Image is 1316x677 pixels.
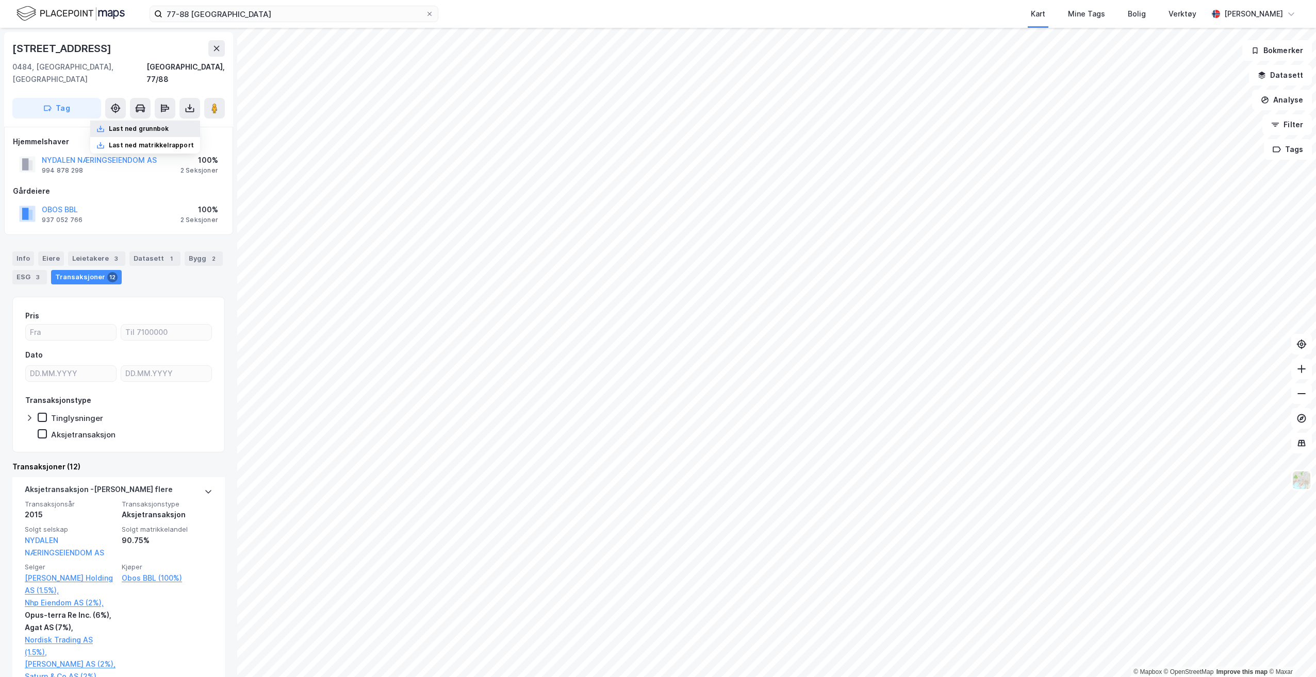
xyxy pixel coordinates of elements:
span: Selger [25,563,116,571]
div: [STREET_ADDRESS] [12,40,113,57]
div: Kontrollprogram for chat [1264,628,1316,677]
span: Kjøper [122,563,212,571]
div: Eiere [38,251,64,266]
div: Opus-terra Re Inc. (6%), [25,609,116,621]
div: 3 [32,272,43,282]
div: Last ned matrikkelrapport [109,141,194,149]
a: Nhp Eiendom AS (2%), [25,597,116,609]
a: Obos BBL (100%) [122,572,212,584]
div: [PERSON_NAME] [1224,8,1283,20]
div: Transaksjoner [51,270,122,284]
a: [PERSON_NAME] Holding AS (1.5%), [25,572,116,597]
input: Til 7100000 [121,325,211,340]
div: Tinglysninger [51,413,103,423]
div: Info [12,251,34,266]
div: Last ned grunnbok [109,125,169,133]
button: Analyse [1252,90,1312,110]
div: Dato [25,349,43,361]
div: Verktøy [1169,8,1196,20]
div: 0484, [GEOGRAPHIC_DATA], [GEOGRAPHIC_DATA] [12,61,146,86]
div: Bygg [185,251,223,266]
img: logo.f888ab2527a4732fd821a326f86c7f29.svg [17,5,125,23]
div: 12 [107,272,118,282]
input: DD.MM.YYYY [121,366,211,381]
div: 2 Seksjoner [180,216,218,224]
input: Fra [26,325,116,340]
div: 937 052 766 [42,216,83,224]
span: Transaksjonsår [25,500,116,509]
div: 3 [111,253,121,264]
button: Tag [12,98,101,119]
iframe: Chat Widget [1264,628,1316,677]
div: Aksjetransaksjon [51,430,116,439]
button: Tags [1264,139,1312,160]
a: OpenStreetMap [1164,668,1214,675]
div: 2015 [25,509,116,521]
span: Solgt matrikkelandel [122,525,212,534]
div: Bolig [1128,8,1146,20]
div: Leietakere [68,251,125,266]
div: 2 Seksjoner [180,166,218,175]
button: Filter [1262,114,1312,135]
div: Datasett [129,251,180,266]
div: 2 [208,253,219,264]
a: [PERSON_NAME] AS (2%), [25,658,116,670]
div: Transaksjonstype [25,394,91,407]
div: 90.75% [122,534,212,547]
div: 1 [166,253,176,264]
div: Hjemmelshaver [13,136,224,148]
div: Aksjetransaksjon - [PERSON_NAME] flere [25,483,173,500]
span: Transaksjonstype [122,500,212,509]
div: [GEOGRAPHIC_DATA], 77/88 [146,61,225,86]
a: Nordisk Trading AS (1.5%), [25,634,116,658]
div: Transaksjoner (12) [12,461,225,473]
div: Agat AS (7%), [25,621,116,634]
div: Kart [1031,8,1045,20]
div: 100% [180,154,218,166]
input: Søk på adresse, matrikkel, gårdeiere, leietakere eller personer [162,6,425,22]
div: Pris [25,310,39,322]
div: Mine Tags [1068,8,1105,20]
div: ESG [12,270,47,284]
img: Z [1292,470,1311,490]
button: Datasett [1249,65,1312,86]
a: Improve this map [1216,668,1268,675]
span: Solgt selskap [25,525,116,534]
a: Mapbox [1133,668,1162,675]
button: Bokmerker [1242,40,1312,61]
input: DD.MM.YYYY [26,366,116,381]
a: NYDALEN NÆRINGSEIENDOM AS [25,536,104,557]
div: Aksjetransaksjon [122,509,212,521]
div: 994 878 298 [42,166,83,175]
div: Gårdeiere [13,185,224,197]
div: 100% [180,204,218,216]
